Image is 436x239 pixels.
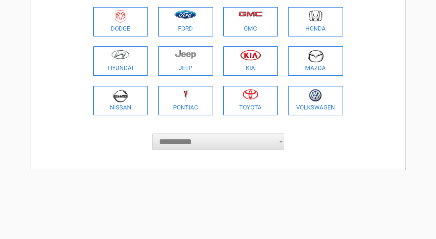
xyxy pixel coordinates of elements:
[113,89,128,103] img: nissan
[288,86,343,115] a: Volkswagen
[223,7,278,36] a: GMC
[93,7,148,36] a: Dodge
[93,86,148,115] a: Nissan
[223,86,278,115] a: Toyota
[115,10,126,23] img: dodge
[243,89,258,100] img: toyota
[158,86,213,115] a: Pontiac
[239,11,263,17] img: gmc
[223,46,278,76] a: Kia
[182,89,189,102] img: pontiac
[175,50,196,59] img: jeep
[288,46,343,76] a: Mazda
[309,10,322,22] img: honda
[307,50,324,62] img: mazda
[288,7,343,36] a: Honda
[158,7,213,36] a: Ford
[111,50,130,59] img: hyundai
[158,46,213,76] a: Jeep
[309,89,322,102] img: volkswagen
[174,10,196,19] img: ford
[93,46,148,76] a: Hyundai
[240,50,261,60] img: kia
